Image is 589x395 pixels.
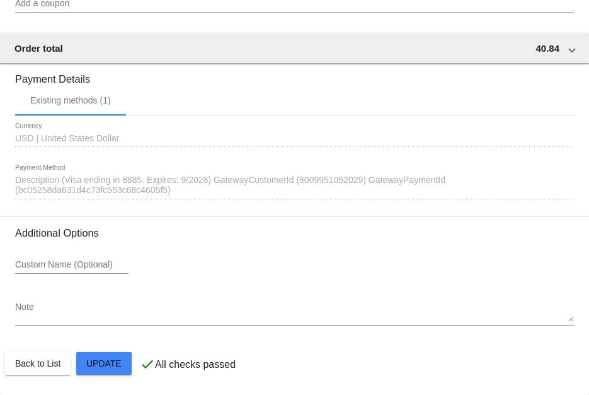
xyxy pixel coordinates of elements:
[15,175,445,195] span: Description (Visa ending in 8885. Expires: 9/2028) GatewayCustomerId (8009951052029) GatewayPayme...
[14,43,63,54] span: Order total
[86,358,122,368] span: Update
[535,43,559,54] span: 40.84
[15,227,574,239] h3: Additional Options
[15,133,119,143] span: USD | United States Dollar
[76,352,132,375] button: Update
[5,352,71,375] button: Back to List
[15,260,129,270] input: Custom Name (Optional)
[140,357,155,372] mat-icon: check
[15,64,574,85] h3: Payment Details
[155,359,236,370] p: All checks passed
[30,95,111,105] div: Existing methods (1)
[15,358,60,368] span: Back to List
